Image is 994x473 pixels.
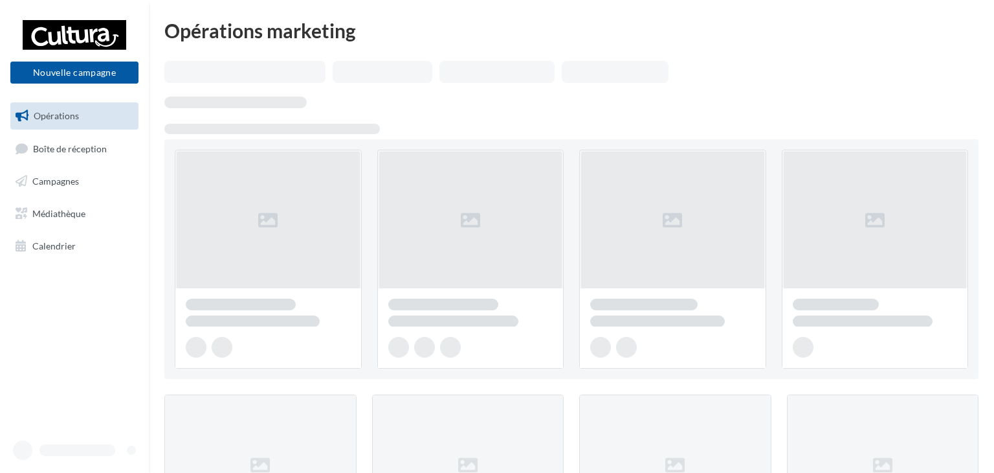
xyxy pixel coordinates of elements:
[33,143,107,154] span: Boîte de réception
[32,208,85,219] span: Médiathèque
[8,102,141,130] a: Opérations
[8,168,141,195] a: Campagnes
[32,176,79,187] span: Campagnes
[34,110,79,121] span: Opérations
[32,240,76,251] span: Calendrier
[10,62,138,84] button: Nouvelle campagne
[164,21,978,40] div: Opérations marketing
[8,200,141,227] a: Médiathèque
[8,233,141,260] a: Calendrier
[8,135,141,163] a: Boîte de réception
